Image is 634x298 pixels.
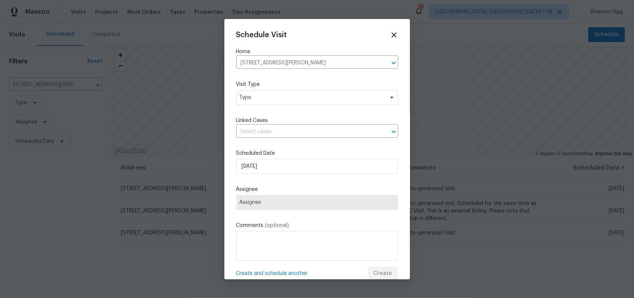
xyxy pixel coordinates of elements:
[265,223,289,228] span: (optional)
[236,57,377,69] input: Enter in an address
[240,94,384,101] span: Type
[236,186,398,193] label: Assignee
[236,222,398,229] label: Comments
[236,31,287,39] span: Schedule Visit
[388,126,399,137] button: Open
[236,81,398,88] label: Visit Type
[236,270,308,277] span: Create and schedule another
[236,48,398,55] label: Home
[388,58,399,68] button: Open
[236,150,398,157] label: Scheduled Date
[390,31,398,39] span: Close
[236,117,268,124] span: Linked Cases
[236,126,377,138] input: Select cases
[240,199,395,205] span: Assignee
[236,159,398,174] input: M/D/YYYY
